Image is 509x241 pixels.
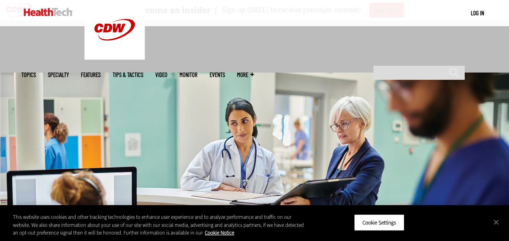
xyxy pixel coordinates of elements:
span: Topics [21,72,36,78]
button: Cookie Settings [354,214,404,231]
a: More information about your privacy [205,229,234,236]
a: MonITor [179,72,198,78]
img: Home [24,8,72,16]
a: Features [81,72,101,78]
a: Log in [471,9,484,17]
a: Video [155,72,167,78]
a: Tips & Tactics [113,72,143,78]
div: This website uses cookies and other tracking technologies to enhance user experience and to analy... [13,213,305,237]
span: More [237,72,254,78]
div: User menu [471,9,484,17]
span: Specialty [48,72,69,78]
a: Events [210,72,225,78]
button: Close [487,213,505,231]
a: CDW [84,53,145,62]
